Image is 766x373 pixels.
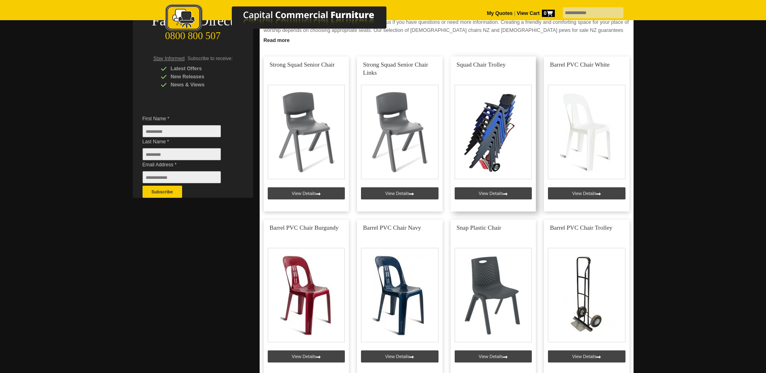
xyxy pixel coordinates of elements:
input: Email Address * [143,171,221,183]
span: Subscribe to receive: [187,56,233,61]
span: Stay Informed [153,56,185,61]
a: Capital Commercial Furniture Logo [143,4,426,36]
input: Last Name * [143,148,221,160]
a: My Quotes [487,10,513,16]
div: New Releases [161,73,237,81]
span: Email Address * [143,161,233,169]
span: 0 [542,10,555,17]
span: Last Name * [143,138,233,146]
strong: View Cart [517,10,555,16]
div: Latest Offers [161,65,237,73]
span: First Name * [143,115,233,123]
button: Subscribe [143,186,182,198]
div: News & Views [161,81,237,89]
img: Capital Commercial Furniture Logo [143,4,426,34]
input: First Name * [143,125,221,137]
a: View Cart0 [515,10,554,16]
div: 0800 800 507 [133,26,253,42]
a: Click to read more [260,34,634,44]
div: Factory Direct [133,15,253,27]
